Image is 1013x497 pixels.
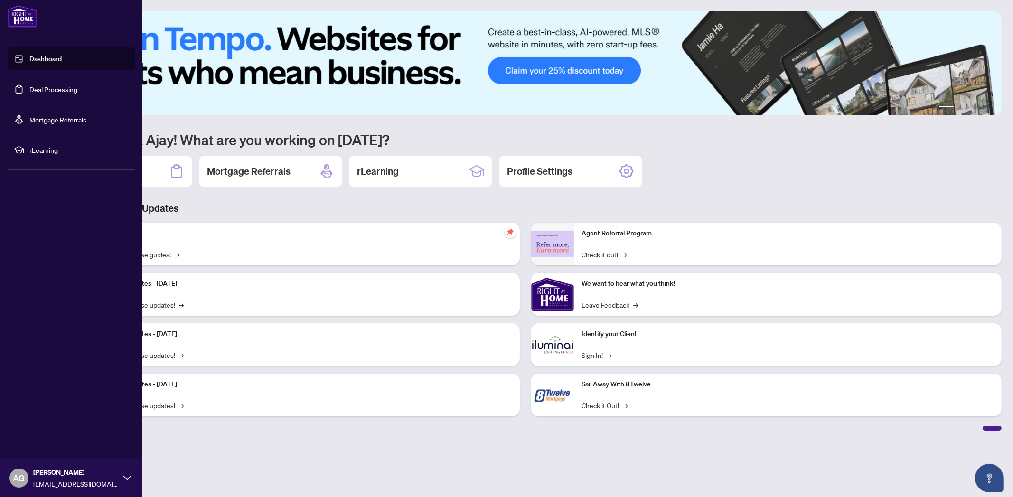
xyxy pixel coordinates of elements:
[622,249,627,260] span: →
[49,11,1002,115] img: Slide 0
[49,131,1002,149] h1: Welcome back Ajay! What are you working on [DATE]?
[582,400,628,411] a: Check it Out!→
[29,55,62,63] a: Dashboard
[100,329,512,339] p: Platform Updates - [DATE]
[607,350,611,360] span: →
[100,379,512,390] p: Platform Updates - [DATE]
[29,85,77,94] a: Deal Processing
[49,202,1002,215] h3: Brokerage & Industry Updates
[29,115,86,124] a: Mortgage Referrals
[179,300,184,310] span: →
[531,273,574,316] img: We want to hear what you think!
[582,300,638,310] a: Leave Feedback→
[981,106,985,110] button: 5
[582,228,994,239] p: Agent Referral Program
[100,228,512,239] p: Self-Help
[966,106,969,110] button: 3
[505,226,516,238] span: pushpin
[175,249,179,260] span: →
[179,400,184,411] span: →
[531,231,574,257] img: Agent Referral Program
[507,165,572,178] h2: Profile Settings
[633,300,638,310] span: →
[975,464,1004,492] button: Open asap
[988,106,992,110] button: 6
[582,329,994,339] p: Identify your Client
[8,5,37,28] img: logo
[582,350,611,360] a: Sign In!→
[958,106,962,110] button: 2
[531,323,574,366] img: Identify your Client
[179,350,184,360] span: →
[357,165,399,178] h2: rLearning
[582,279,994,289] p: We want to hear what you think!
[939,106,954,110] button: 1
[33,467,119,478] span: [PERSON_NAME]
[100,279,512,289] p: Platform Updates - [DATE]
[531,374,574,416] img: Sail Away With 8Twelve
[207,165,291,178] h2: Mortgage Referrals
[582,249,627,260] a: Check it out!→
[623,400,628,411] span: →
[582,379,994,390] p: Sail Away With 8Twelve
[29,145,128,155] span: rLearning
[973,106,977,110] button: 4
[33,478,119,489] span: [EMAIL_ADDRESS][DOMAIN_NAME]
[13,471,25,485] span: AG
